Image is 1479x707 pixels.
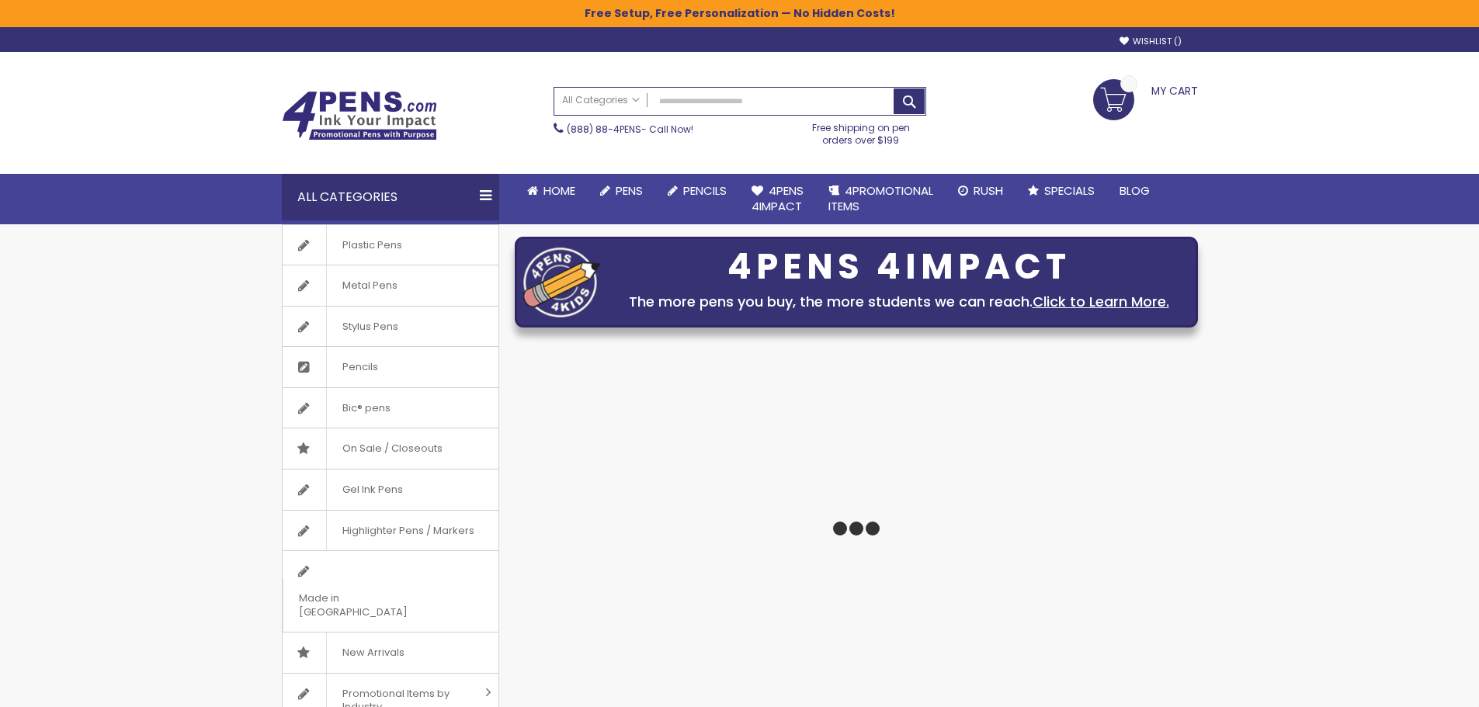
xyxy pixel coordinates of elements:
[283,388,498,428] a: Bic® pens
[283,632,498,673] a: New Arrivals
[282,174,499,220] div: All Categories
[283,551,498,632] a: Made in [GEOGRAPHIC_DATA]
[796,116,926,147] div: Free shipping on pen orders over $199
[1044,182,1095,199] span: Specials
[326,511,490,551] span: Highlighter Pens / Markers
[683,182,727,199] span: Pencils
[283,428,498,469] a: On Sale / Closeouts
[283,347,498,387] a: Pencils
[326,225,418,265] span: Plastic Pens
[326,632,420,673] span: New Arrivals
[739,174,816,224] a: 4Pens4impact
[816,174,946,224] a: 4PROMOTIONALITEMS
[283,511,498,551] a: Highlighter Pens / Markers
[1120,182,1150,199] span: Blog
[1120,36,1182,47] a: Wishlist
[655,174,739,208] a: Pencils
[515,174,588,208] a: Home
[326,307,414,347] span: Stylus Pens
[974,182,1003,199] span: Rush
[828,182,933,214] span: 4PROMOTIONAL ITEMS
[609,291,1189,313] div: The more pens you buy, the more students we can reach.
[567,123,693,136] span: - Call Now!
[1033,292,1169,311] a: Click to Learn More.
[282,91,437,140] img: 4Pens Custom Pens and Promotional Products
[752,182,804,214] span: 4Pens 4impact
[326,388,406,428] span: Bic® pens
[1016,174,1107,208] a: Specials
[616,182,643,199] span: Pens
[326,347,394,387] span: Pencils
[283,470,498,510] a: Gel Ink Pens
[326,265,413,306] span: Metal Pens
[562,94,640,106] span: All Categories
[283,265,498,306] a: Metal Pens
[588,174,655,208] a: Pens
[283,578,460,632] span: Made in [GEOGRAPHIC_DATA]
[1107,174,1162,208] a: Blog
[283,225,498,265] a: Plastic Pens
[523,247,601,317] img: four_pen_logo.png
[946,174,1016,208] a: Rush
[326,470,418,510] span: Gel Ink Pens
[609,251,1189,283] div: 4PENS 4IMPACT
[283,307,498,347] a: Stylus Pens
[326,428,458,469] span: On Sale / Closeouts
[543,182,575,199] span: Home
[567,123,641,136] a: (888) 88-4PENS
[554,88,647,113] a: All Categories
